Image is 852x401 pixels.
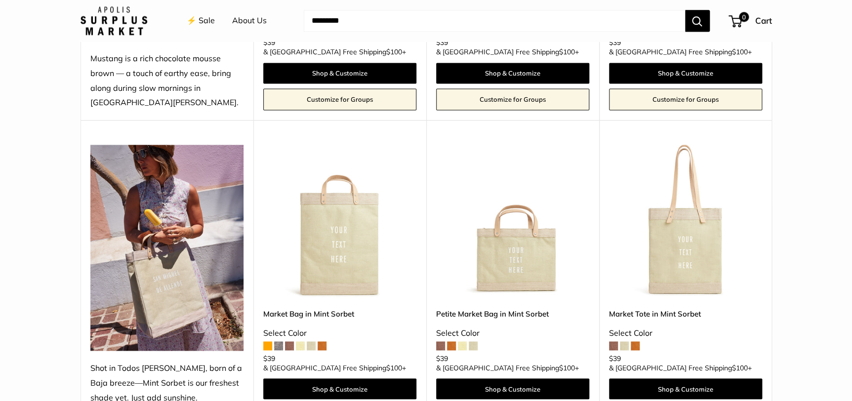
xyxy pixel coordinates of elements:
[609,325,762,340] div: Select Color
[263,325,416,340] div: Select Color
[436,88,589,110] a: Customize for Groups
[436,63,589,83] a: Shop & Customize
[187,13,215,28] a: ⚡️ Sale
[386,363,402,372] span: $100
[232,13,267,28] a: About Us
[730,13,772,29] a: 0 Cart
[609,145,762,298] a: Market Tote in Mint SorbetMarket Tote in Mint Sorbet
[559,363,575,372] span: $100
[263,145,416,298] img: Market Bag in Mint Sorbet
[304,10,685,32] input: Search...
[732,47,748,56] span: $100
[436,145,589,298] img: Petite Market Bag in Mint Sorbet
[559,47,575,56] span: $100
[90,145,243,351] img: Shot in Todos Santos, born of a Baja breeze—Mint Sorbet is our freshest shade yet. Just add sunsh...
[609,63,762,83] a: Shop & Customize
[436,378,589,399] a: Shop & Customize
[436,38,448,47] span: $39
[609,354,621,362] span: $39
[609,364,752,371] span: & [GEOGRAPHIC_DATA] Free Shipping +
[609,48,752,55] span: & [GEOGRAPHIC_DATA] Free Shipping +
[609,308,762,319] a: Market Tote in Mint Sorbet
[81,6,147,35] img: Apolis: Surplus Market
[436,364,579,371] span: & [GEOGRAPHIC_DATA] Free Shipping +
[436,308,589,319] a: Petite Market Bag in Mint Sorbet
[90,51,243,111] div: Mustang is a rich chocolate mousse brown — a touch of earthy ease, bring along during slow mornin...
[609,88,762,110] a: Customize for Groups
[263,378,416,399] a: Shop & Customize
[609,38,621,47] span: $39
[263,308,416,319] a: Market Bag in Mint Sorbet
[263,145,416,298] a: Market Bag in Mint SorbetMarket Bag in Mint Sorbet
[263,364,406,371] span: & [GEOGRAPHIC_DATA] Free Shipping +
[755,15,772,26] span: Cart
[263,354,275,362] span: $39
[738,12,748,22] span: 0
[263,63,416,83] a: Shop & Customize
[386,47,402,56] span: $100
[609,145,762,298] img: Market Tote in Mint Sorbet
[685,10,710,32] button: Search
[436,145,589,298] a: Petite Market Bag in Mint SorbetPetite Market Bag in Mint Sorbet
[263,88,416,110] a: Customize for Groups
[436,325,589,340] div: Select Color
[263,38,275,47] span: $39
[436,48,579,55] span: & [GEOGRAPHIC_DATA] Free Shipping +
[732,363,748,372] span: $100
[263,48,406,55] span: & [GEOGRAPHIC_DATA] Free Shipping +
[609,378,762,399] a: Shop & Customize
[436,354,448,362] span: $39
